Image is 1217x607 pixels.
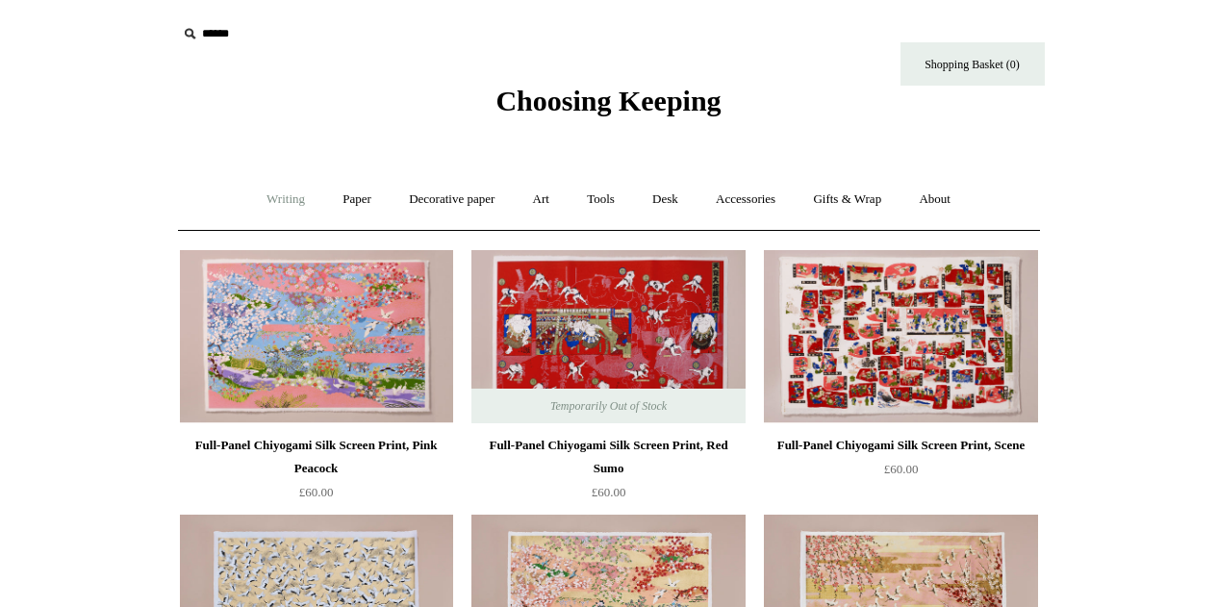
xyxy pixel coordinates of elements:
a: Tools [570,174,632,225]
a: About [901,174,968,225]
a: Full-Panel Chiyogami Silk Screen Print, Red Sumo Full-Panel Chiyogami Silk Screen Print, Red Sumo... [471,250,745,423]
div: Full-Panel Chiyogami Silk Screen Print, Pink Peacock [185,434,448,480]
a: Art [516,174,567,225]
a: Full-Panel Chiyogami Silk Screen Print, Scene £60.00 [764,434,1037,513]
img: Full-Panel Chiyogami Silk Screen Print, Scene [764,250,1037,423]
a: Full-Panel Chiyogami Silk Screen Print, Scene Full-Panel Chiyogami Silk Screen Print, Scene [764,250,1037,423]
a: Decorative paper [392,174,512,225]
span: £60.00 [592,485,626,499]
a: Writing [249,174,322,225]
span: £60.00 [884,462,919,476]
span: Temporarily Out of Stock [531,389,686,423]
a: Gifts & Wrap [796,174,899,225]
a: Full-Panel Chiyogami Silk Screen Print, Pink Peacock Full-Panel Chiyogami Silk Screen Print, Pink... [180,250,453,423]
span: Choosing Keeping [495,85,721,116]
img: Full-Panel Chiyogami Silk Screen Print, Pink Peacock [180,250,453,423]
div: Full-Panel Chiyogami Silk Screen Print, Red Sumo [476,434,740,480]
a: Full-Panel Chiyogami Silk Screen Print, Red Sumo £60.00 [471,434,745,513]
a: Accessories [698,174,793,225]
a: Desk [635,174,696,225]
a: Full-Panel Chiyogami Silk Screen Print, Pink Peacock £60.00 [180,434,453,513]
a: Choosing Keeping [495,100,721,114]
img: Full-Panel Chiyogami Silk Screen Print, Red Sumo [471,250,745,423]
a: Paper [325,174,389,225]
div: Full-Panel Chiyogami Silk Screen Print, Scene [769,434,1032,457]
span: £60.00 [299,485,334,499]
a: Shopping Basket (0) [900,42,1045,86]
